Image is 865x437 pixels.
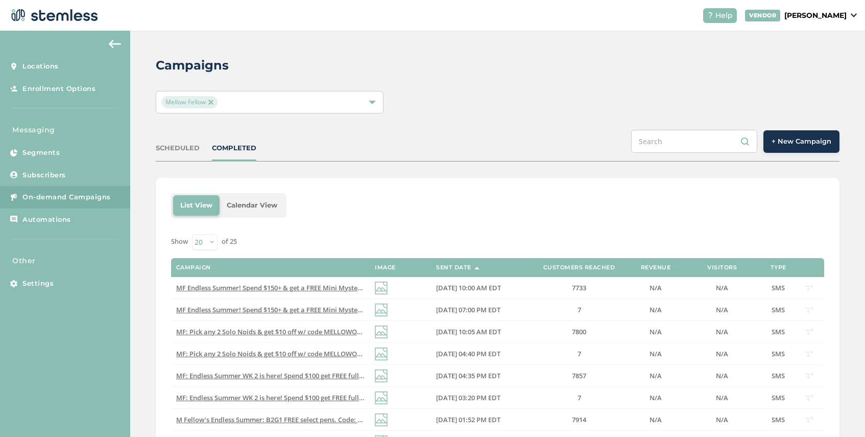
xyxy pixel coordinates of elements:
[436,328,523,336] label: 08/15/2025 10:05 AM EDT
[533,372,625,380] label: 7857
[176,350,365,358] label: MF: Pick any 2 Solo Noids & get $10 off w/ code MELLOWOUT. Ends 8/22 @ 10am EST. Mix it up! Reply...
[176,393,595,402] span: MF: Endless Summer WK 2 is here! Spend $100 get FREE full sized select item. Code UNWIND Ends [DA...
[772,305,785,314] span: SMS
[176,415,531,424] span: M Fellow's Endless Summer: B2G1 FREE select pens. Code: GETAWAY — Ends [DATE] 10AM EST Reply END ...
[686,306,758,314] label: N/A
[641,264,671,271] label: Revenue
[771,264,786,271] label: Type
[176,371,597,380] span: MF: Endless Summer WK 2 is here! Spend $100 get FREE full sized select item. Code: UNWIND Ends [D...
[768,372,788,380] label: SMS
[772,371,785,380] span: SMS
[176,306,365,314] label: MF Endless Summer! Spend $150+ & get a FREE Mini Mystery Bundle Ends 8/29 @10AM EST Reply END to ...
[578,305,581,314] span: 7
[22,279,54,289] span: Settings
[716,327,728,336] span: N/A
[716,305,728,314] span: N/A
[572,371,586,380] span: 7857
[375,392,388,404] img: icon-img-d887fa0c.svg
[686,416,758,424] label: N/A
[716,393,728,402] span: N/A
[768,306,788,314] label: SMS
[686,350,758,358] label: N/A
[635,284,676,292] label: N/A
[375,264,396,271] label: Image
[716,371,728,380] span: N/A
[533,350,625,358] label: 7
[635,394,676,402] label: N/A
[650,415,662,424] span: N/A
[768,328,788,336] label: SMS
[212,143,256,153] div: COMPLETED
[715,10,733,21] span: Help
[716,415,728,424] span: N/A
[222,237,237,247] label: of 25
[772,327,785,336] span: SMS
[635,416,676,424] label: N/A
[650,327,662,336] span: N/A
[220,195,284,216] li: Calendar View
[436,327,501,336] span: [DATE] 10:05 AM EDT
[436,305,500,314] span: [DATE] 07:00 PM EDT
[686,394,758,402] label: N/A
[763,130,839,153] button: + New Campaign
[716,283,728,292] span: N/A
[156,56,229,75] h2: Campaigns
[161,96,218,108] span: Mellow Fellow
[436,264,471,271] label: Sent Date
[22,192,111,202] span: On-demand Campaigns
[772,283,785,292] span: SMS
[474,267,479,269] img: icon-sort-1e1d7615.svg
[650,349,662,358] span: N/A
[631,130,757,153] input: Search
[768,394,788,402] label: SMS
[745,10,780,21] div: VENDOR
[22,148,60,158] span: Segments
[176,349,535,358] span: MF: Pick any 2 Solo Noids & get $10 off w/ code MELLOWOUT. Ends [DATE] 10am EST. Mix it up! Reply...
[375,348,388,360] img: icon-img-d887fa0c.svg
[772,393,785,402] span: SMS
[716,349,728,358] span: N/A
[772,349,785,358] span: SMS
[784,10,847,21] p: [PERSON_NAME]
[686,284,758,292] label: N/A
[22,61,59,72] span: Locations
[375,413,388,426] img: icon-img-d887fa0c.svg
[635,306,676,314] label: N/A
[650,305,662,314] span: N/A
[22,84,95,94] span: Enrollment Options
[375,304,388,316] img: icon-img-d887fa0c.svg
[772,415,785,424] span: SMS
[22,170,66,180] span: Subscribers
[176,283,521,292] span: MF Endless Summer! Spend $150+ & get a FREE Mini Mystery Bundle Ends [DATE]10AM EST Reply END to ...
[686,372,758,380] label: N/A
[176,284,365,292] label: MF Endless Summer! Spend $150+ & get a FREE Mini Mystery Bundle Ends 8/29 @10AM EST Reply END to ...
[375,370,388,382] img: icon-img-d887fa0c.svg
[436,306,523,314] label: 08/21/2025 07:00 PM EDT
[436,371,500,380] span: [DATE] 04:35 PM EDT
[635,350,676,358] label: N/A
[707,264,737,271] label: Visitors
[176,328,365,336] label: MF: Pick any 2 Solo Noids & get $10 off w/ code MELLOWOUT. Ends 8/22 @ 10am EST. Mix it up! Reply...
[650,371,662,380] span: N/A
[707,12,713,18] img: icon-help-white-03924b79.svg
[578,349,581,358] span: 7
[176,327,535,336] span: MF: Pick any 2 Solo Noids & get $10 off w/ code MELLOWOUT. Ends [DATE] 10am EST. Mix it up! Reply...
[814,388,865,437] iframe: Chat Widget
[176,264,211,271] label: Campaign
[533,284,625,292] label: 7733
[375,282,388,294] img: icon-img-d887fa0c.svg
[650,283,662,292] span: N/A
[109,40,121,48] img: icon-arrow-back-accent-c549486e.svg
[635,328,676,336] label: N/A
[436,416,523,424] label: 08/01/2025 01:52 PM EDT
[8,5,98,26] img: logo-dark-0685b13c.svg
[156,143,200,153] div: SCHEDULED
[436,350,523,358] label: 08/14/2025 04:40 PM EDT
[768,284,788,292] label: SMS
[686,328,758,336] label: N/A
[22,215,71,225] span: Automations
[176,394,365,402] label: MF: Endless Summer WK 2 is here! Spend $100 get FREE full sized select item. Code UNWIND Ends 8/1...
[436,394,523,402] label: 08/08/2025 03:20 PM EDT
[650,393,662,402] span: N/A
[436,415,500,424] span: [DATE] 01:52 PM EDT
